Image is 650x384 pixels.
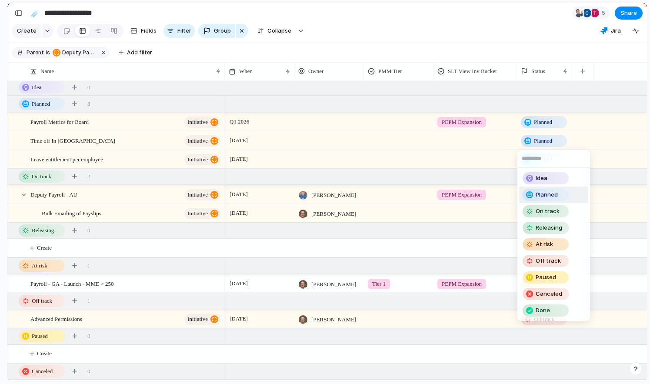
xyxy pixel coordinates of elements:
span: Planned [536,190,558,199]
span: Off track [536,257,561,265]
span: On track [536,207,560,216]
span: Canceled [536,290,562,298]
span: Done [536,306,550,315]
span: Releasing [536,224,562,232]
span: Paused [536,273,556,282]
span: Idea [536,174,547,183]
span: At risk [536,240,553,249]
